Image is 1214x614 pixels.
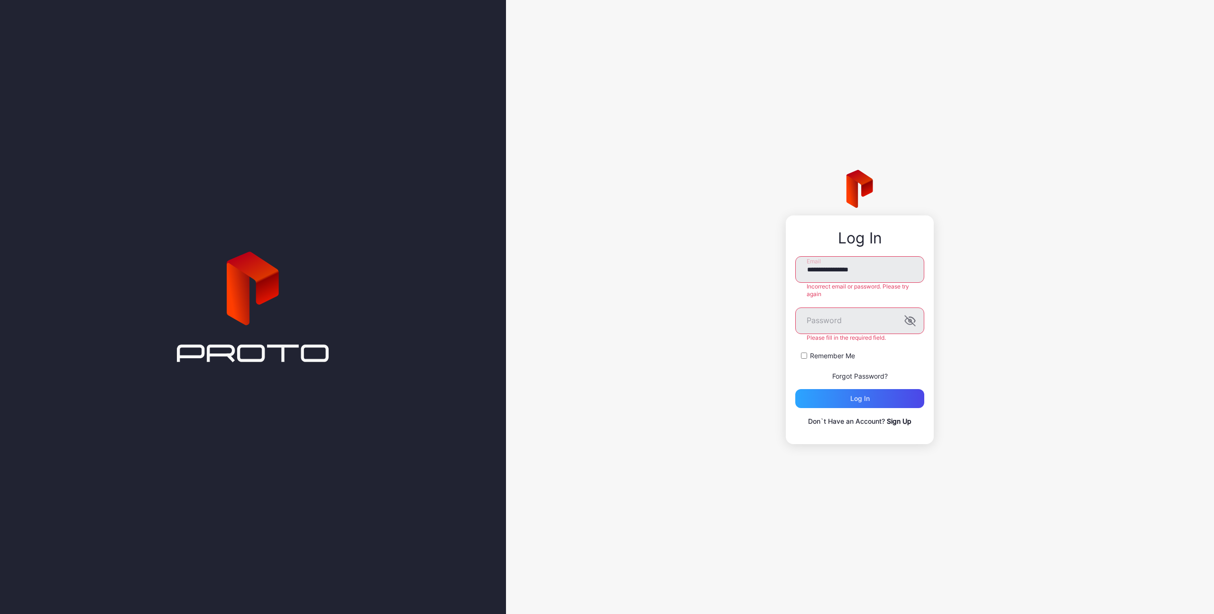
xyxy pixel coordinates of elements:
button: Password [904,315,916,326]
a: Sign Up [887,417,911,425]
p: Don`t Have an Account? [795,416,924,427]
label: Remember Me [810,351,855,361]
div: Log In [795,230,924,247]
button: Log in [795,389,924,408]
a: Forgot Password? [832,372,888,380]
div: Log in [850,395,870,402]
input: Password [795,307,924,334]
div: Please fill in the required field. [795,334,924,342]
input: Email [795,256,924,283]
div: Incorrect email or password. Please try again [795,283,924,298]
